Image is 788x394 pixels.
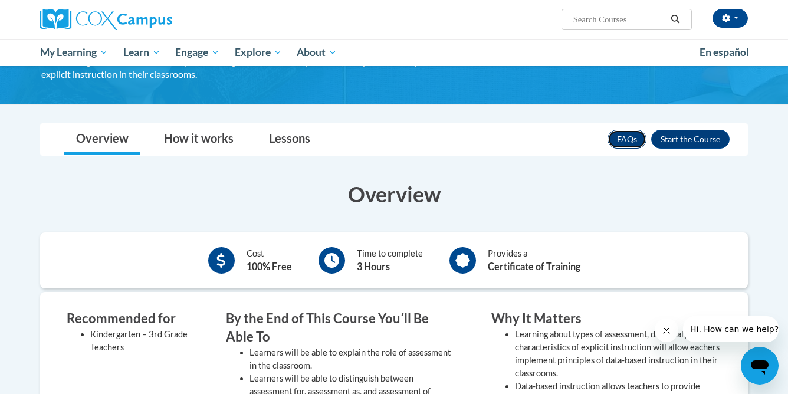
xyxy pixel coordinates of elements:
b: 3 Hours [357,261,390,272]
button: Account Settings [713,9,748,28]
h3: Overview [40,179,748,209]
img: Cox Campus [40,9,172,30]
h3: By the End of This Course Youʹll Be Able To [226,310,456,346]
a: Engage [168,39,227,66]
h3: Recommended for [67,310,191,328]
a: How it works [152,124,245,155]
button: Search [666,12,684,27]
a: En español [692,40,757,65]
a: FAQs [608,130,646,149]
a: My Learning [32,39,116,66]
a: About [290,39,345,66]
li: Learning about types of assessment, data analysis, and characteristics of explicit instruction wi... [515,328,721,380]
span: Learn [123,45,160,60]
input: Search Courses [572,12,666,27]
span: About [297,45,337,60]
div: Cost [247,247,292,274]
a: Lessons [257,124,322,155]
li: Kindergarten – 3rd Grade Teachers [90,328,191,354]
li: Learners will be able to explain the role of assessment in the classroom. [249,346,456,372]
b: 100% Free [247,261,292,272]
span: En español [700,46,749,58]
div: Main menu [22,39,766,66]
div: Time to complete [357,247,423,274]
a: Cox Campus [40,9,264,30]
span: My Learning [40,45,108,60]
span: Engage [175,45,219,60]
button: Enroll [651,130,730,149]
iframe: Button to launch messaging window [741,347,779,385]
div: Provides a [488,247,580,274]
a: Overview [64,124,140,155]
b: Certificate of Training [488,261,580,272]
span: Explore [235,45,282,60]
h3: Why It Matters [491,310,721,328]
iframe: Message from company [683,316,779,342]
a: Learn [116,39,168,66]
iframe: Close message [655,319,678,342]
a: Explore [227,39,290,66]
